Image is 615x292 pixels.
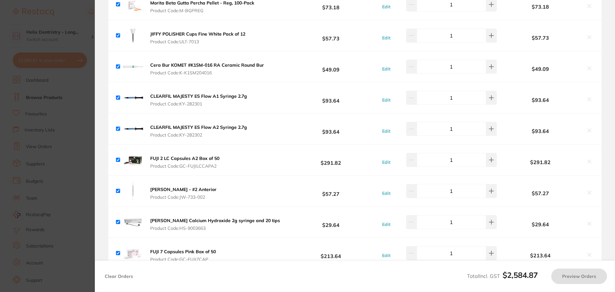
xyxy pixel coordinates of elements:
[283,185,379,197] b: $57.27
[148,218,282,231] button: [PERSON_NAME] Calcium Hydroxide 2g syringe and 20 tips Product Code:HS-9003663
[150,155,219,161] b: FUJI 2 LC Capsules A2 Box of 50
[123,119,143,139] img: Zjl2am92bQ
[123,243,143,263] img: ZmRobXdhMQ
[148,62,266,76] button: Cera Bur KOMET #K1SM-016 RA Ceramic Round Bur Product Code:K-K1SM204016
[283,61,379,73] b: $49.09
[380,128,392,134] button: Edit
[498,221,582,227] b: $29.64
[498,97,582,103] b: $93.64
[551,269,607,284] button: Preview Orders
[150,93,247,99] b: CLEARFIL MAJESTY ES Flow A1 Syringe 2.7g
[150,257,216,262] span: Product Code: GC-FUJI7CAP
[123,181,143,201] img: ejV1MG1kYg
[103,269,135,284] button: Clear Orders
[380,97,392,103] button: Edit
[283,216,379,228] b: $29.64
[380,35,392,41] button: Edit
[150,163,219,169] span: Product Code: GC-FUJILCCAPA2
[498,66,582,72] b: $49.09
[148,31,247,45] button: JIFFY POLISHER Cups Fine White Pack of 12 Product Code:ULT-7013
[148,124,249,138] button: CLEARFIL MAJESTY ES Flow A2 Syringe 2.7g Product Code:KY-282302
[123,25,143,46] img: aWdvN2QzZQ
[380,253,392,258] button: Edit
[283,247,379,259] b: $213.64
[150,132,247,138] span: Product Code: KY-282302
[283,30,379,42] b: $57.73
[123,56,143,77] img: bDl1eGR0Zw
[150,70,264,75] span: Product Code: K-K1SM204016
[148,93,249,107] button: CLEARFIL MAJESTY ES Flow A1 Syringe 2.7g Product Code:KY-282301
[498,35,582,41] b: $57.73
[498,4,582,10] b: $73.18
[498,159,582,165] b: $291.82
[283,154,379,166] b: $291.82
[150,62,264,68] b: Cera Bur KOMET #K1SM-016 RA Ceramic Round Bur
[150,101,247,106] span: Product Code: KY-282301
[380,221,392,227] button: Edit
[148,249,218,262] button: FUJI 7 Capsules Pink Box of 50 Product Code:GC-FUJI7CAP
[150,218,280,223] b: [PERSON_NAME] Calcium Hydroxide 2g syringe and 20 tips
[498,190,582,196] b: $57.27
[148,155,221,169] button: FUJI 2 LC Capsules A2 Box of 50 Product Code:GC-FUJILCCAPA2
[467,273,538,279] span: Total Incl. GST
[380,4,392,10] button: Edit
[150,31,245,37] b: JIFFY POLISHER Cups Fine White Pack of 12
[123,212,143,232] img: cTlwaWZhZA
[150,8,254,13] span: Product Code: M-BGPREG
[283,92,379,104] b: $93.64
[503,270,538,280] b: $2,584.87
[283,123,379,135] b: $93.64
[498,128,582,134] b: $93.64
[123,150,143,170] img: OHlldmxzaQ
[150,187,217,192] b: [PERSON_NAME] - #2 Anterior
[150,124,247,130] b: CLEARFIL MAJESTY ES Flow A2 Syringe 2.7g
[380,190,392,196] button: Edit
[150,39,245,44] span: Product Code: ULT-7013
[123,88,143,108] img: bzN6cGFzdQ
[380,66,392,72] button: Edit
[150,195,217,200] span: Product Code: JW-733-002
[498,253,582,258] b: $213.64
[380,159,392,165] button: Edit
[150,226,280,231] span: Product Code: HS-9003663
[150,249,216,254] b: FUJI 7 Capsules Pink Box of 50
[148,187,218,200] button: [PERSON_NAME] - #2 Anterior Product Code:JW-733-002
